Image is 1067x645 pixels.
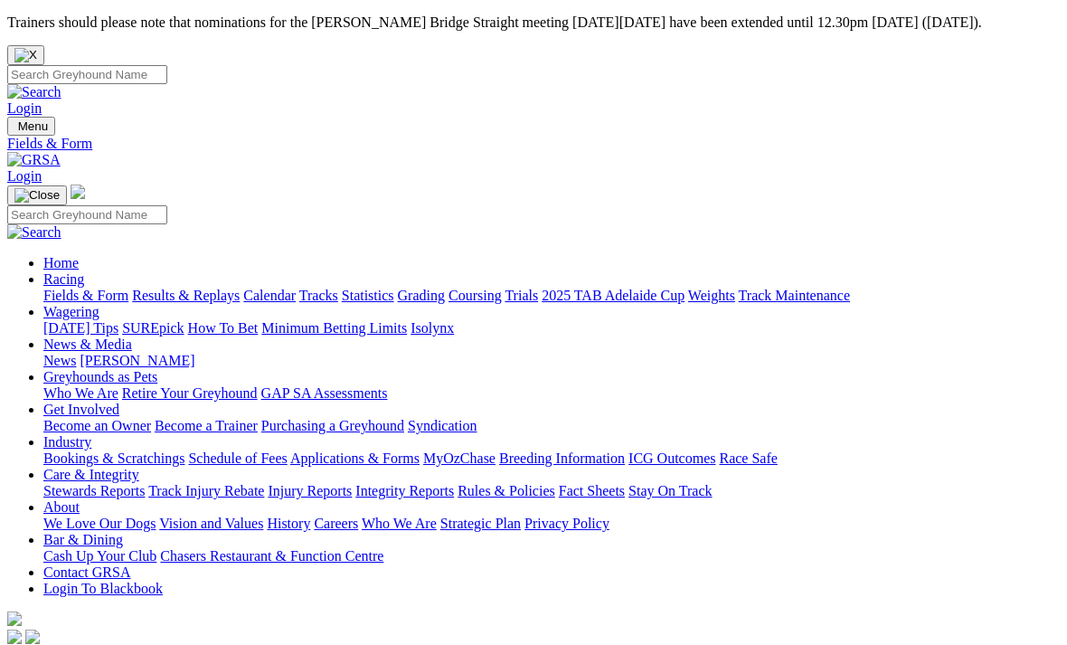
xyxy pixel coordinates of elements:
[411,320,454,336] a: Isolynx
[398,288,445,303] a: Grading
[14,188,60,203] img: Close
[148,483,264,498] a: Track Injury Rebate
[43,288,128,303] a: Fields & Form
[80,353,194,368] a: [PERSON_NAME]
[43,499,80,515] a: About
[43,369,157,384] a: Greyhounds as Pets
[43,353,76,368] a: News
[7,612,22,626] img: logo-grsa-white.png
[122,385,258,401] a: Retire Your Greyhound
[43,451,1060,467] div: Industry
[408,418,477,433] a: Syndication
[7,185,67,205] button: Toggle navigation
[43,564,130,580] a: Contact GRSA
[18,119,48,133] span: Menu
[159,516,263,531] a: Vision and Values
[7,117,55,136] button: Toggle navigation
[7,630,22,644] img: facebook.svg
[43,581,163,596] a: Login To Blackbook
[524,516,609,531] a: Privacy Policy
[43,353,1060,369] div: News & Media
[7,84,61,100] img: Search
[423,451,496,466] a: MyOzChase
[458,483,555,498] a: Rules & Policies
[43,255,79,270] a: Home
[268,483,352,498] a: Injury Reports
[188,451,287,466] a: Schedule of Fees
[43,385,1060,402] div: Greyhounds as Pets
[43,451,184,466] a: Bookings & Scratchings
[290,451,420,466] a: Applications & Forms
[43,271,84,287] a: Racing
[267,516,310,531] a: History
[43,418,151,433] a: Become an Owner
[261,320,407,336] a: Minimum Betting Limits
[505,288,538,303] a: Trials
[7,224,61,241] img: Search
[43,304,99,319] a: Wagering
[43,385,118,401] a: Who We Are
[299,288,338,303] a: Tracks
[43,467,139,482] a: Care & Integrity
[7,168,42,184] a: Login
[43,483,145,498] a: Stewards Reports
[43,418,1060,434] div: Get Involved
[160,548,383,564] a: Chasers Restaurant & Function Centre
[43,434,91,450] a: Industry
[688,288,735,303] a: Weights
[628,483,712,498] a: Stay On Track
[43,320,1060,337] div: Wagering
[43,516,1060,532] div: About
[43,548,156,564] a: Cash Up Your Club
[7,136,1060,152] a: Fields & Form
[449,288,502,303] a: Coursing
[7,152,61,168] img: GRSA
[440,516,521,531] a: Strategic Plan
[188,320,259,336] a: How To Bet
[155,418,258,433] a: Become a Trainer
[314,516,358,531] a: Careers
[43,320,118,336] a: [DATE] Tips
[559,483,625,498] a: Fact Sheets
[122,320,184,336] a: SUREpick
[362,516,437,531] a: Who We Are
[7,14,1060,31] p: Trainers should please note that nominations for the [PERSON_NAME] Bridge Straight meeting [DATE]...
[355,483,454,498] a: Integrity Reports
[132,288,240,303] a: Results & Replays
[243,288,296,303] a: Calendar
[7,45,44,65] button: Close
[261,385,388,401] a: GAP SA Assessments
[43,288,1060,304] div: Racing
[71,185,85,199] img: logo-grsa-white.png
[628,451,715,466] a: ICG Outcomes
[719,451,777,466] a: Race Safe
[261,418,404,433] a: Purchasing a Greyhound
[542,288,685,303] a: 2025 TAB Adelaide Cup
[43,532,123,547] a: Bar & Dining
[342,288,394,303] a: Statistics
[739,288,850,303] a: Track Maintenance
[7,100,42,116] a: Login
[499,451,625,466] a: Breeding Information
[43,402,119,417] a: Get Involved
[43,548,1060,564] div: Bar & Dining
[43,483,1060,499] div: Care & Integrity
[43,337,132,352] a: News & Media
[43,516,156,531] a: We Love Our Dogs
[7,65,167,84] input: Search
[7,205,167,224] input: Search
[25,630,40,644] img: twitter.svg
[14,48,37,62] img: X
